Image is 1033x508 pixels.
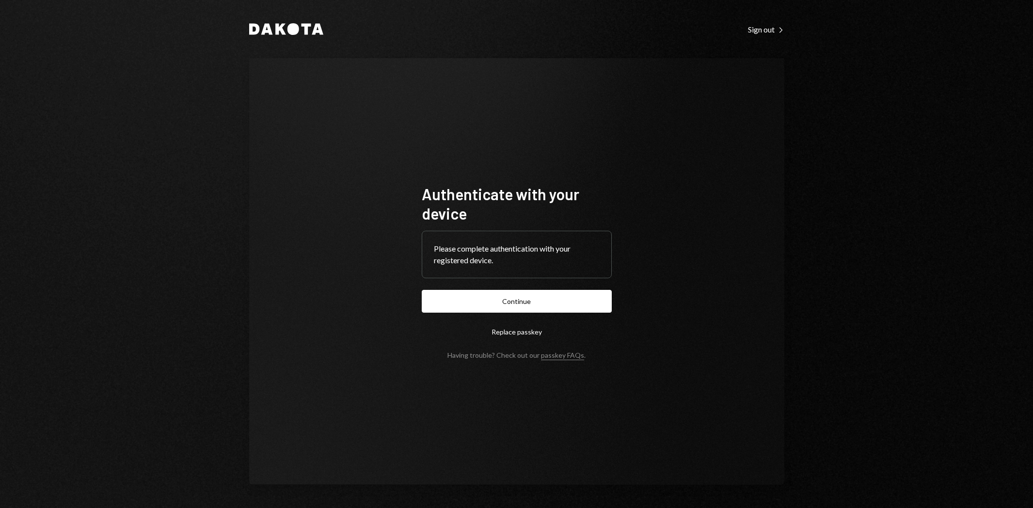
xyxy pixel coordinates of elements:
div: Please complete authentication with your registered device. [434,243,600,266]
a: Sign out [748,24,784,34]
button: Replace passkey [422,320,612,343]
h1: Authenticate with your device [422,184,612,223]
button: Continue [422,290,612,313]
a: passkey FAQs [541,351,584,360]
div: Sign out [748,25,784,34]
div: Having trouble? Check out our . [447,351,586,359]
